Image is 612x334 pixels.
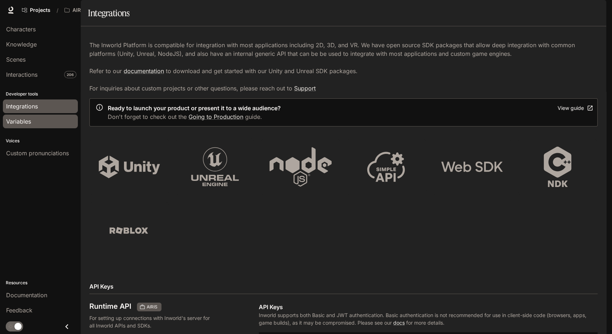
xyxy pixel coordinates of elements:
h3: Runtime API [89,303,131,310]
span: AIRIS [144,304,160,310]
button: All workspaces [61,3,97,17]
h2: API Keys [89,282,598,291]
a: documentation [124,67,164,75]
a: Go to projects [19,3,54,17]
div: / [54,6,61,14]
p: API Keys [259,303,598,311]
a: View guide [556,102,594,114]
p: The Inworld Platform is compatible for integration with most applications including 2D, 3D, and V... [89,41,598,93]
p: Inworld supports both Basic and JWT authentication. Basic authentication is not recommended for u... [259,311,598,326]
a: Support [294,85,316,92]
div: View guide [558,104,584,113]
span: Projects [30,7,50,13]
a: Going to Production [189,113,243,120]
div: These keys will apply to your current workspace only [137,303,161,311]
a: docs [393,320,405,326]
h1: Integrations [88,6,129,20]
p: AIRIS [72,7,85,13]
p: For setting up connections with Inworld's server for all Inworld APIs and SDKs. [89,314,212,329]
p: Don't forget to check out the guide. [108,112,281,121]
p: Ready to launch your product or present it to a wide audience? [108,104,281,112]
